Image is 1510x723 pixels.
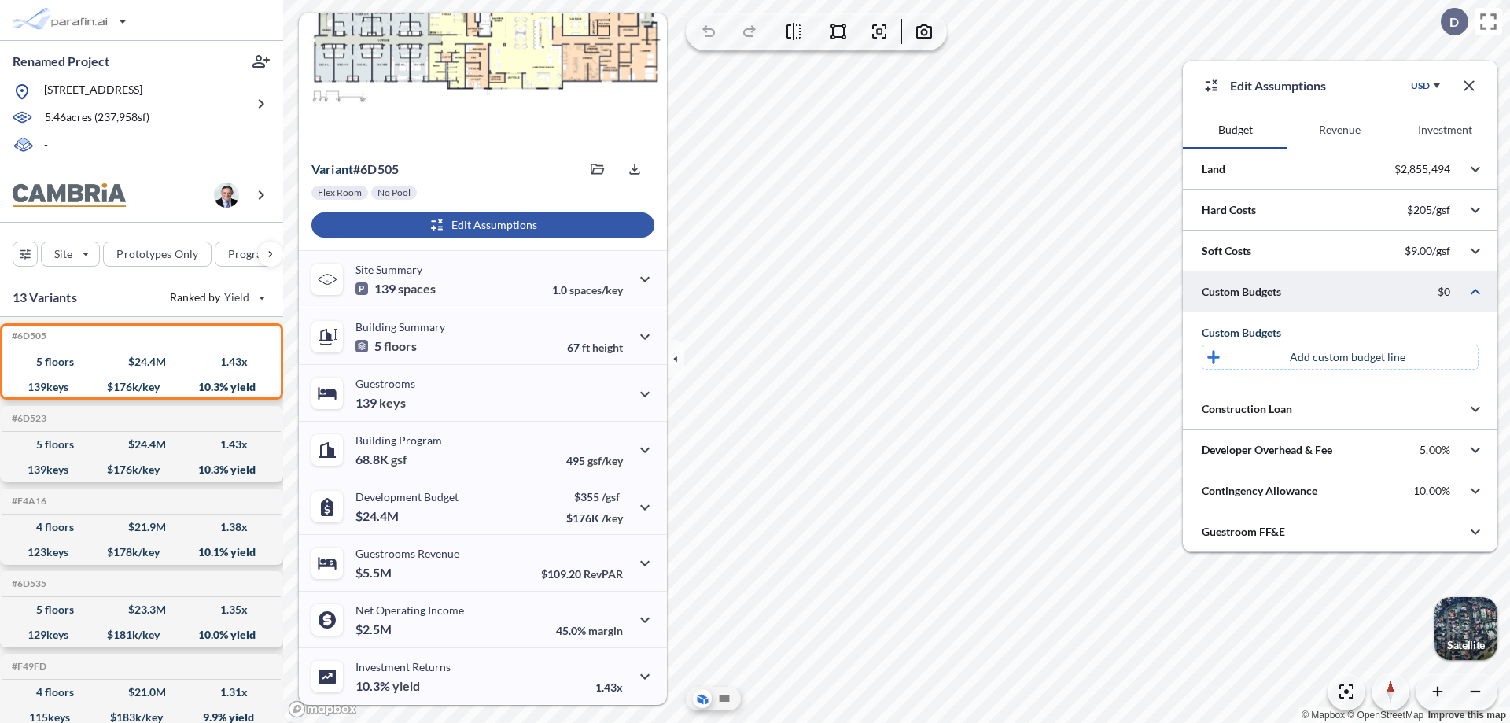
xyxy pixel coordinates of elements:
button: Budget [1183,111,1287,149]
button: Site [41,242,100,267]
a: Improve this map [1428,710,1506,721]
p: 495 [566,454,623,467]
p: Developer Overhead & Fee [1202,442,1332,458]
img: Switcher Image [1434,597,1497,660]
span: yield [392,678,420,694]
p: $205/gsf [1407,203,1450,217]
p: Guestroom FF&E [1202,524,1285,540]
a: Mapbox [1302,710,1345,721]
img: BrandImage [13,183,126,208]
p: Renamed Project [13,53,109,70]
span: /key [602,511,623,525]
p: Building Summary [355,320,445,334]
p: $2,855,494 [1394,162,1450,176]
p: Satellite [1447,639,1485,651]
button: Add custom budget line [1202,345,1479,370]
span: /gsf [602,490,620,504]
div: USD [1411,79,1430,92]
span: gsf/key [587,454,623,467]
p: $355 [566,490,623,504]
button: Edit Assumptions [311,212,654,238]
p: Program [228,246,272,262]
div: Custom Budgets [1202,325,1479,341]
span: height [592,341,623,354]
p: 10.3% [355,678,420,694]
span: RevPAR [584,567,623,581]
p: 1.43x [595,681,623,694]
p: # 6d505 [311,161,399,177]
p: Soft Costs [1202,243,1251,259]
p: 5.00% [1420,443,1450,457]
button: Investment [1393,111,1497,149]
p: Contingency Allowance [1202,483,1317,499]
a: Mapbox homepage [288,700,357,718]
span: gsf [391,452,407,467]
button: Site Plan [715,689,734,708]
p: Investment Returns [355,660,451,673]
p: Guestrooms [355,377,415,390]
p: Construction Loan [1202,401,1292,417]
p: Add custom budget line [1290,349,1405,365]
p: Hard Costs [1202,202,1256,218]
p: - [44,137,48,155]
p: 10.00% [1413,484,1450,498]
p: 1.0 [552,283,623,297]
span: Variant [311,161,353,176]
p: Site [54,246,72,262]
span: Yield [224,290,250,305]
h5: Click to copy the code [9,413,46,424]
p: 139 [355,395,406,411]
p: No Pool [377,186,411,199]
h5: Click to copy the code [9,496,46,507]
p: Land [1202,161,1225,177]
p: [STREET_ADDRESS] [44,82,142,101]
span: spaces [398,281,436,297]
p: Edit Assumptions [1230,76,1326,95]
p: $109.20 [541,567,623,581]
button: Ranked by Yield [157,285,275,310]
p: 5 [355,338,417,354]
p: Site Summary [355,263,422,276]
p: 5.46 acres ( 237,958 sf) [45,109,149,127]
p: Guestrooms Revenue [355,547,459,560]
button: Revenue [1287,111,1392,149]
a: OpenStreetMap [1347,710,1423,721]
p: $9.00/gsf [1405,244,1450,258]
h5: Click to copy the code [9,661,46,672]
p: Prototypes Only [116,246,198,262]
p: $2.5M [355,622,394,637]
span: spaces/key [569,283,623,297]
p: 68.8K [355,452,407,467]
p: Building Program [355,433,442,447]
p: $5.5M [355,565,394,581]
h5: Click to copy the code [9,578,46,589]
button: Switcher ImageSatellite [1434,597,1497,660]
button: Prototypes Only [103,242,212,267]
span: ft [582,341,590,354]
button: Program [215,242,300,267]
span: margin [588,624,623,637]
p: $176K [566,511,623,525]
p: D [1449,15,1459,29]
p: Flex Room [318,186,362,199]
p: $24.4M [355,508,401,524]
h5: Click to copy the code [9,330,46,341]
img: user logo [214,183,239,208]
p: 13 Variants [13,288,77,307]
span: keys [379,395,406,411]
span: floors [384,338,417,354]
button: Aerial View [693,689,712,708]
p: 139 [355,281,436,297]
p: Net Operating Income [355,603,464,617]
p: Development Budget [355,490,459,504]
p: 67 [567,341,623,354]
p: 45.0% [556,624,623,637]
